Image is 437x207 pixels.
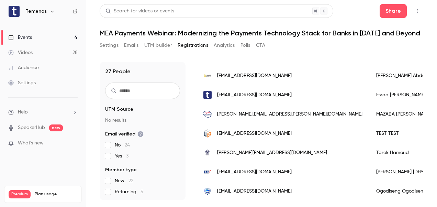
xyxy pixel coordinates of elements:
span: 22 [128,178,133,183]
span: Email verified [105,131,144,138]
img: mucodec.com [203,110,212,118]
button: Emails [124,40,138,51]
div: Audience [8,64,39,71]
span: 3 [126,154,128,159]
img: masaref-bsc.com [203,149,212,157]
span: 5 [141,189,143,194]
div: Settings [8,79,36,86]
span: No [115,142,130,149]
span: Help [18,109,28,116]
span: Returning [115,188,143,195]
span: UTM Source [105,106,133,113]
button: UTM builder [144,40,172,51]
span: [EMAIL_ADDRESS][DOMAIN_NAME] [217,72,292,79]
span: [PERSON_NAME][EMAIL_ADDRESS][DOMAIN_NAME] [217,149,327,156]
img: unboundb2b.com [203,129,212,138]
img: Temenos [9,6,20,17]
span: Yes [115,153,128,160]
h1: MEA Payments Webinar: Modernizing the Payments Technology Stack for Banks in [DATE] and Beyond [100,29,423,37]
button: Settings [100,40,119,51]
span: new [49,124,63,131]
span: Member type [105,166,137,173]
span: [EMAIL_ADDRESS][DOMAIN_NAME] [217,188,292,195]
span: New [115,177,133,184]
span: 24 [125,143,130,148]
div: Videos [8,49,33,56]
img: standardbank.co.za [203,187,212,195]
div: Events [8,34,32,41]
button: Registrations [178,40,208,51]
h6: Temenos [25,8,47,15]
img: banquemisr.com [203,72,212,80]
span: [EMAIL_ADDRESS][DOMAIN_NAME] [217,130,292,137]
span: What's new [18,140,44,147]
img: bankfab.com [203,168,212,176]
li: help-dropdown-opener [8,109,78,116]
span: [EMAIL_ADDRESS][DOMAIN_NAME] [217,168,292,176]
span: Plan usage [35,192,77,197]
button: Polls [240,40,250,51]
span: [PERSON_NAME][EMAIL_ADDRESS][PERSON_NAME][DOMAIN_NAME] [217,111,362,118]
button: Analytics [214,40,235,51]
iframe: Noticeable Trigger [69,140,78,146]
button: CTA [256,40,265,51]
a: SpeakerHub [18,124,45,131]
div: Search for videos or events [105,8,174,15]
span: [EMAIL_ADDRESS][DOMAIN_NAME] [217,91,292,99]
span: Premium [9,190,31,198]
button: Share [380,4,407,18]
img: temenos.com [203,91,212,99]
p: No results [105,117,180,124]
h1: 27 People [105,67,131,76]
